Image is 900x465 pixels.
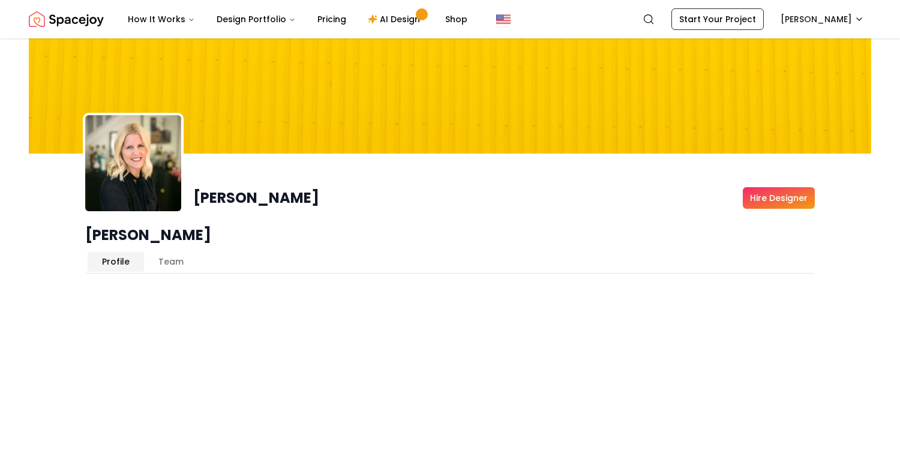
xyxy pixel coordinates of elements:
a: Shop [436,7,477,31]
a: Hire Designer [743,187,815,209]
button: How It Works [118,7,205,31]
img: United States [496,12,511,26]
h1: [PERSON_NAME] [193,188,319,208]
a: Pricing [308,7,356,31]
a: Start Your Project [671,8,764,30]
h1: [PERSON_NAME] [85,226,815,245]
button: Team [144,252,198,271]
button: [PERSON_NAME] [773,8,871,30]
img: Tina cover image [29,38,871,154]
img: designer [85,115,181,211]
button: Profile [88,252,144,271]
a: AI Design [358,7,433,31]
button: Design Portfolio [207,7,305,31]
nav: Main [118,7,477,31]
a: Spacejoy [29,7,104,31]
img: Spacejoy Logo [29,7,104,31]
